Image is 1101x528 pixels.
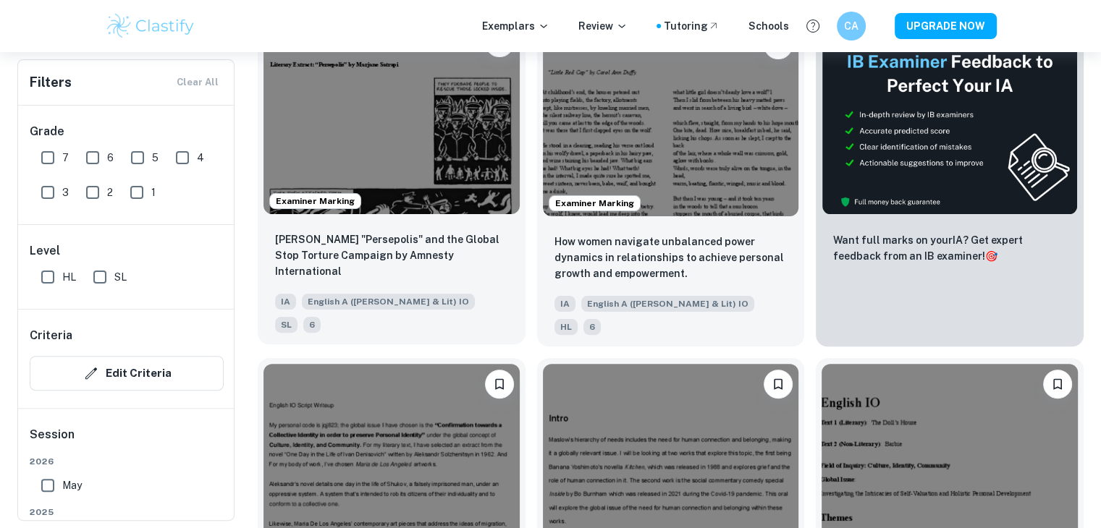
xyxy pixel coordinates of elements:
span: IA [554,296,575,312]
span: 3 [62,184,69,200]
span: 2 [107,184,113,200]
a: Tutoring [664,18,720,34]
span: 6 [303,317,321,333]
button: Bookmark [485,370,514,399]
span: SL [114,269,127,285]
span: 6 [583,319,601,335]
p: Want full marks on your IA ? Get expert feedback from an IB examiner! [833,232,1066,264]
a: Schools [748,18,789,34]
img: English A (Lang & Lit) IO IA example thumbnail: Marjane Satrapi's "Persepolis" and the G [263,22,520,214]
span: English A ([PERSON_NAME] & Lit) IO [581,296,754,312]
h6: Session [30,426,224,455]
span: HL [62,269,76,285]
span: 1 [151,184,156,200]
p: How women navigate unbalanced power dynamics in relationships to achieve personal growth and empo... [554,234,788,281]
span: 6 [107,150,114,166]
button: UPGRADE NOW [895,13,997,39]
p: Exemplars [482,18,549,34]
span: 4 [197,150,204,166]
span: IA [275,294,296,310]
h6: Level [30,242,224,260]
span: 🎯 [985,250,997,262]
a: Examiner MarkingBookmarkHow women navigate unbalanced power dynamics in relationships to achieve ... [537,19,805,346]
h6: Grade [30,123,224,140]
span: English A ([PERSON_NAME] & Lit) IO [302,294,475,310]
span: SL [275,317,298,333]
span: 2026 [30,455,224,468]
img: Thumbnail [822,25,1078,215]
button: Edit Criteria [30,356,224,391]
p: Marjane Satrapi's "Persepolis" and the Global Stop Torture Campaign by Amnesty International [275,231,508,279]
h6: Criteria [30,327,72,344]
span: Examiner Marking [549,197,640,210]
h6: CA [843,18,859,34]
button: CA [837,12,866,41]
h6: Filters [30,72,72,93]
button: Bookmark [764,370,793,399]
span: HL [554,319,578,335]
span: 7 [62,150,69,166]
img: Clastify logo [105,12,197,41]
button: Bookmark [1043,370,1072,399]
a: ThumbnailWant full marks on yourIA? Get expert feedback from an IB examiner! [816,19,1084,346]
a: Examiner MarkingBookmarkMarjane Satrapi's "Persepolis" and the Global Stop Torture Campaign by Am... [258,19,526,346]
img: English A (Lang & Lit) IO IA example thumbnail: How women navigate unbalanced power dyna [543,25,799,216]
p: Review [578,18,628,34]
span: May [62,477,82,493]
span: Examiner Marking [270,195,360,208]
span: 5 [152,150,159,166]
button: Help and Feedback [801,14,825,38]
span: 2025 [30,506,224,519]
